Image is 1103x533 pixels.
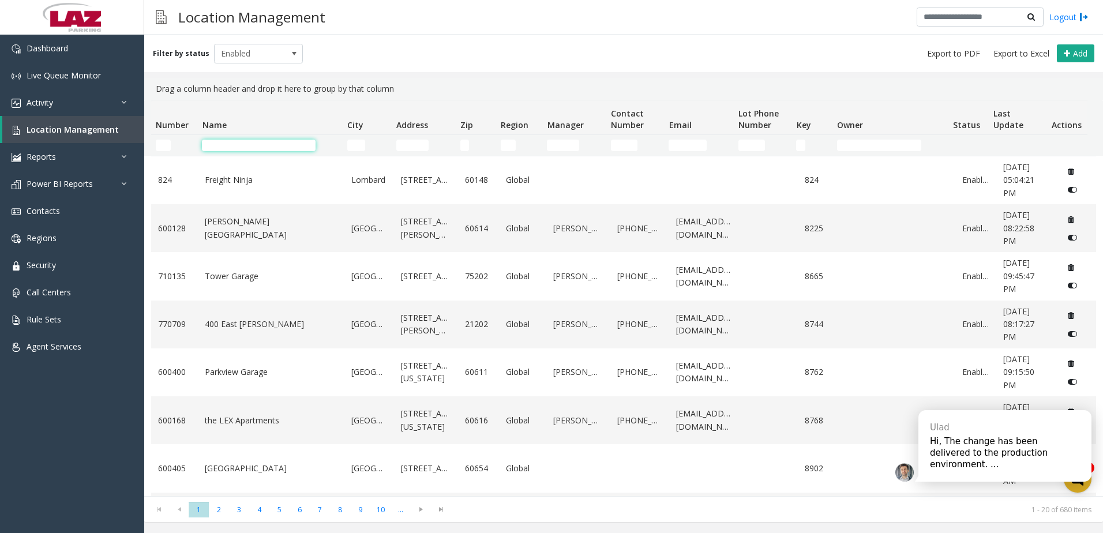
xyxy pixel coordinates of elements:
[12,316,21,325] img: 'icon'
[676,311,733,337] a: [EMAIL_ADDRESS][DOMAIN_NAME]
[1062,258,1081,277] button: Delete
[1073,48,1087,59] span: Add
[542,135,606,156] td: Manager Filter
[158,270,191,283] a: 710135
[158,174,191,186] a: 824
[465,174,492,186] a: 60148
[249,502,269,517] span: Page 4
[351,318,387,331] a: [GEOGRAPHIC_DATA]
[547,119,584,130] span: Manager
[158,318,191,331] a: 770709
[734,135,791,156] td: Lot Phone Number Filter
[993,108,1023,130] span: Last Update
[930,436,1080,470] div: Hi, The change has been delivered to the production environment. ...
[144,100,1103,496] div: Data table
[310,502,330,517] span: Page 7
[989,46,1054,62] button: Export to Excel
[401,359,452,385] a: [STREET_ADDRESS][US_STATE]
[205,174,337,186] a: Freight Ninja
[460,140,470,151] input: Zip Filter
[1003,306,1034,343] span: [DATE] 08:17:27 PM
[553,222,604,235] a: [PERSON_NAME]
[401,215,452,241] a: [STREET_ADDRESS][PERSON_NAME]
[553,366,604,378] a: [PERSON_NAME]
[27,287,71,298] span: Call Centers
[617,270,662,283] a: [PHONE_NUMBER]
[1003,257,1048,295] a: [DATE] 09:45:47 PM
[158,414,191,427] a: 600168
[805,174,832,186] a: 824
[547,140,579,151] input: Manager Filter
[209,502,229,517] span: Page 2
[401,174,452,186] a: [STREET_ADDRESS]
[205,318,337,331] a: 400 East [PERSON_NAME]
[506,318,539,331] a: Global
[172,3,331,31] h3: Location Management
[506,366,539,378] a: Global
[922,46,985,62] button: Export to PDF
[156,140,171,151] input: Number Filter
[1003,305,1048,344] a: [DATE] 08:17:27 PM
[27,97,53,108] span: Activity
[796,140,805,151] input: Key Filter
[2,116,144,143] a: Location Management
[948,100,989,135] th: Status
[948,135,989,156] td: Status Filter
[611,108,644,130] span: Contact Number
[12,72,21,81] img: 'icon'
[606,135,664,156] td: Contact Number Filter
[930,422,1080,433] div: Ulad
[12,343,21,352] img: 'icon'
[202,140,316,151] input: Name Filter
[401,462,452,475] a: [STREET_ADDRESS]
[27,314,61,325] span: Rule Sets
[465,222,492,235] a: 60614
[350,502,370,517] span: Page 9
[1057,44,1094,63] button: Add
[669,119,692,130] span: Email
[676,215,733,241] a: [EMAIL_ADDRESS][DOMAIN_NAME]
[1047,100,1087,135] th: Actions
[501,140,516,151] input: Region Filter
[153,48,209,59] label: Filter by status
[1003,353,1048,392] a: [DATE] 09:15:50 PM
[611,140,637,151] input: Contact Number Filter
[738,108,779,130] span: Lot Phone Number
[962,366,989,378] a: Enabled
[158,462,191,475] a: 600405
[617,318,662,331] a: [PHONE_NUMBER]
[456,135,496,156] td: Zip Filter
[1003,162,1034,198] span: [DATE] 05:04:21 PM
[27,232,57,243] span: Regions
[676,407,733,433] a: [EMAIL_ADDRESS][DOMAIN_NAME]
[12,234,21,243] img: 'icon'
[506,270,539,283] a: Global
[12,180,21,189] img: 'icon'
[805,318,832,331] a: 8744
[553,270,604,283] a: [PERSON_NAME]
[506,174,539,186] a: Global
[1003,161,1048,200] a: [DATE] 05:04:21 PM
[506,414,539,427] a: Global
[27,178,93,189] span: Power BI Reports
[197,135,342,156] td: Name Filter
[351,414,387,427] a: [GEOGRAPHIC_DATA]
[189,502,209,517] span: Page 1
[12,44,21,54] img: 'icon'
[413,505,429,514] span: Go to the next page
[738,140,765,151] input: Lot Phone Number Filter
[1003,209,1048,247] a: [DATE] 08:22:58 PM
[12,153,21,162] img: 'icon'
[392,135,456,156] td: Address Filter
[617,222,662,235] a: [PHONE_NUMBER]
[465,366,492,378] a: 60611
[351,174,387,186] a: Lombard
[433,505,449,514] span: Go to the last page
[805,222,832,235] a: 8225
[347,140,365,151] input: City Filter
[791,135,832,156] td: Key Filter
[465,318,492,331] a: 21202
[617,414,662,427] a: [PHONE_NUMBER]
[553,318,604,331] a: [PERSON_NAME]
[229,502,249,517] span: Page 3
